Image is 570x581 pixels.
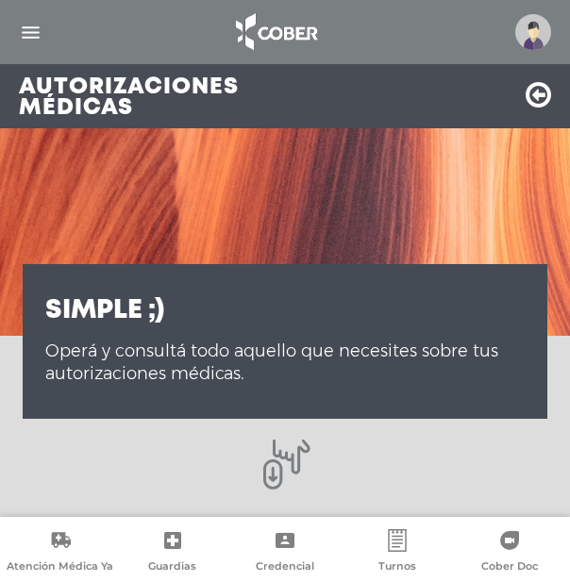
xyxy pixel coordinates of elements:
[19,21,42,44] img: Cober_menu-lines-white.svg
[19,77,239,119] h3: Autorizaciones médicas
[378,559,416,576] span: Turnos
[148,559,196,576] span: Guardias
[454,529,566,577] a: Cober Doc
[4,529,116,577] a: Atención Médica Ya
[45,298,525,324] h3: Simple ;)
[116,529,228,577] a: Guardias
[481,559,538,576] span: Cober Doc
[342,529,454,577] a: Turnos
[515,14,551,50] img: profile-placeholder.svg
[256,559,314,576] span: Credencial
[7,559,113,576] span: Atención Médica Ya
[45,340,525,385] p: Operá y consultá todo aquello que necesites sobre tus autorizaciones médicas.
[226,9,325,55] img: logo_cober_home-white.png
[228,529,341,577] a: Credencial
